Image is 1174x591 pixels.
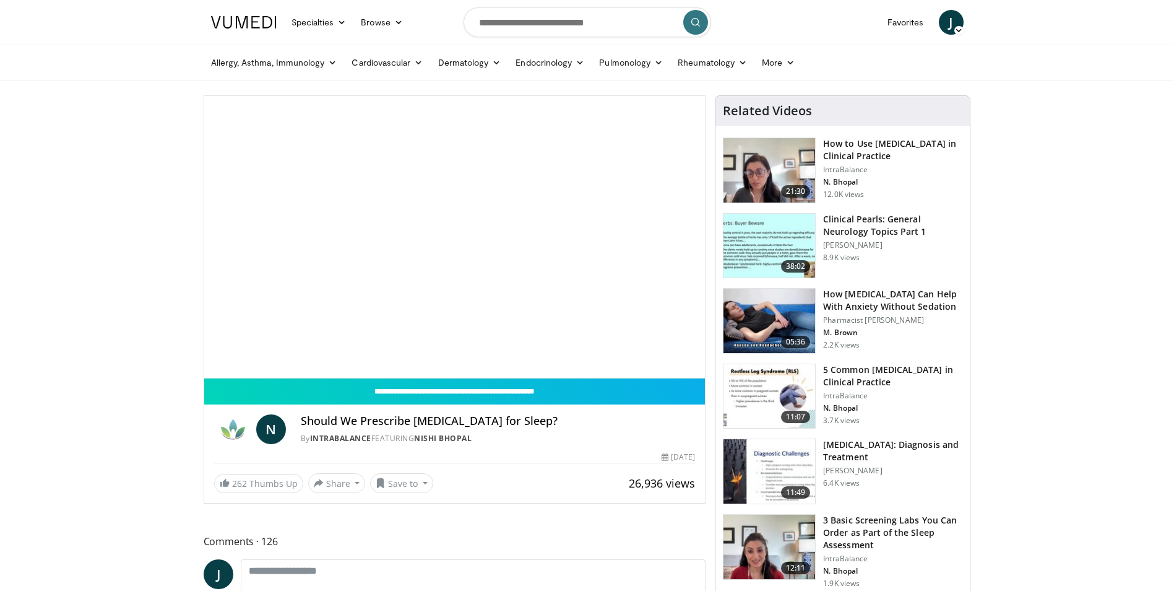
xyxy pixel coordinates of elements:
span: 21:30 [781,185,811,198]
span: 11:49 [781,486,811,499]
img: 6e0bc43b-d42b-409a-85fd-0f454729f2ca.150x105_q85_crop-smart_upscale.jpg [723,439,815,504]
a: 12:11 3 Basic Screening Labs You Can Order as Part of the Sleep Assessment IntraBalance N. Bhopal... [723,514,962,589]
p: [PERSON_NAME] [823,466,962,476]
p: M. Brown [823,328,962,338]
img: 7bfe4765-2bdb-4a7e-8d24-83e30517bd33.150x105_q85_crop-smart_upscale.jpg [723,289,815,353]
a: Endocrinology [508,50,592,75]
a: Specialties [284,10,354,35]
img: 91ec4e47-6cc3-4d45-a77d-be3eb23d61cb.150x105_q85_crop-smart_upscale.jpg [723,214,815,278]
img: e41a58fc-c8b3-4e06-accc-3dd0b2ae14cc.150x105_q85_crop-smart_upscale.jpg [723,364,815,429]
a: 11:07 5 Common [MEDICAL_DATA] in Clinical Practice IntraBalance N. Bhopal 3.7K views [723,364,962,429]
a: 11:49 [MEDICAL_DATA]: Diagnosis and Treatment [PERSON_NAME] 6.4K views [723,439,962,504]
a: 21:30 How to Use [MEDICAL_DATA] in Clinical Practice IntraBalance N. Bhopal 12.0K views [723,138,962,203]
p: IntraBalance [823,391,962,401]
video-js: Video Player [204,96,706,379]
a: IntraBalance [310,433,371,444]
img: 9fb304be-515e-4deb-846e-47615c91f0d6.150x105_q85_crop-smart_upscale.jpg [723,515,815,579]
a: Allergy, Asthma, Immunology [204,50,345,75]
p: IntraBalance [823,165,962,175]
span: 12:11 [781,562,811,574]
span: Comments 126 [204,533,706,549]
a: J [204,559,233,589]
h4: Related Videos [723,103,812,118]
img: IntraBalance [214,414,251,444]
button: Save to [370,473,433,493]
h3: 5 Common [MEDICAL_DATA] in Clinical Practice [823,364,962,388]
p: Pharmacist [PERSON_NAME] [823,315,962,325]
button: Share [308,473,366,493]
a: Nishi Bhopal [414,433,472,444]
span: 11:07 [781,411,811,423]
a: More [754,50,802,75]
a: Cardiovascular [344,50,430,75]
p: 3.7K views [823,416,860,426]
a: Dermatology [431,50,509,75]
img: VuMedi Logo [211,16,277,28]
p: N. Bhopal [823,566,962,576]
a: 262 Thumbs Up [214,474,303,493]
a: Rheumatology [670,50,754,75]
a: Pulmonology [592,50,670,75]
div: [DATE] [662,452,695,463]
h3: How [MEDICAL_DATA] Can Help With Anxiety Without Sedation [823,288,962,313]
h3: 3 Basic Screening Labs You Can Order as Part of the Sleep Assessment [823,514,962,551]
input: Search topics, interventions [464,7,711,37]
h3: Clinical Pearls: General Neurology Topics Part 1 [823,213,962,238]
p: N. Bhopal [823,403,962,413]
a: N [256,414,286,444]
a: 38:02 Clinical Pearls: General Neurology Topics Part 1 [PERSON_NAME] 8.9K views [723,213,962,279]
p: [PERSON_NAME] [823,240,962,250]
p: IntraBalance [823,554,962,564]
h3: How to Use [MEDICAL_DATA] in Clinical Practice [823,138,962,162]
p: 12.0K views [823,190,864,199]
span: 262 [232,478,247,489]
a: Favorites [880,10,931,35]
span: 05:36 [781,336,811,348]
span: 26,936 views [629,476,695,491]
p: 6.4K views [823,478,860,488]
span: 38:02 [781,260,811,273]
a: Browse [353,10,410,35]
p: 8.9K views [823,253,860,263]
a: 05:36 How [MEDICAL_DATA] Can Help With Anxiety Without Sedation Pharmacist [PERSON_NAME] M. Brown... [723,288,962,354]
div: By FEATURING [301,433,696,444]
p: N. Bhopal [823,177,962,187]
h4: Should We Prescribe [MEDICAL_DATA] for Sleep? [301,414,696,428]
img: 662646f3-24dc-48fd-91cb-7f13467e765c.150x105_q85_crop-smart_upscale.jpg [723,138,815,203]
p: 1.9K views [823,579,860,589]
h3: [MEDICAL_DATA]: Diagnosis and Treatment [823,439,962,463]
a: J [939,10,964,35]
p: 2.2K views [823,340,860,350]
